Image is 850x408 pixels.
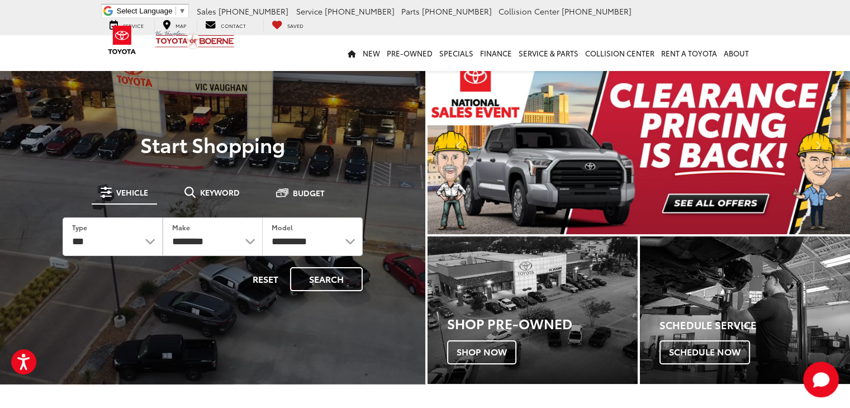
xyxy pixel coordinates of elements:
span: Schedule Now [659,340,750,364]
span: ▼ [179,7,186,15]
a: Contact [197,19,254,31]
img: Vic Vaughan Toyota of Boerne [155,30,235,50]
a: Pre-Owned [383,35,436,71]
span: [PHONE_NUMBER] [219,6,288,17]
span: Shop Now [447,340,516,364]
h4: Schedule Service [659,320,850,331]
span: Parts [401,6,420,17]
span: [PHONE_NUMBER] [422,6,492,17]
a: Service & Parts: Opens in a new tab [515,35,582,71]
span: [PHONE_NUMBER] [325,6,395,17]
a: Select Language​ [117,7,186,15]
span: Saved [287,22,303,29]
a: Specials [436,35,477,71]
span: ​ [175,7,176,15]
button: Search [290,267,363,291]
span: Sales [197,6,216,17]
button: Click to view previous picture. [428,78,491,212]
a: Schedule Service Schedule Now [640,236,850,383]
h3: Shop Pre-Owned [447,316,638,330]
button: Toggle Chat Window [803,362,839,397]
p: Start Shopping [47,133,378,155]
span: Select Language [117,7,173,15]
span: Keyword [200,188,240,196]
div: Toyota [428,236,638,383]
a: New [359,35,383,71]
span: Budget [293,189,325,197]
a: Rent a Toyota [658,35,720,71]
span: [PHONE_NUMBER] [562,6,631,17]
div: Toyota [640,236,850,383]
label: Make [172,222,190,232]
span: Service [296,6,322,17]
img: Toyota [101,22,143,58]
a: About [720,35,752,71]
a: My Saved Vehicles [263,19,312,31]
a: Collision Center [582,35,658,71]
a: Shop Pre-Owned Shop Now [428,236,638,383]
svg: Start Chat [803,362,839,397]
span: Collision Center [498,6,559,17]
label: Type [72,222,87,232]
span: Vehicle [116,188,148,196]
button: Click to view next picture. [787,78,850,212]
a: Home [344,35,359,71]
button: Reset [243,267,288,291]
label: Model [272,222,293,232]
a: Finance [477,35,515,71]
a: Map [154,19,194,31]
a: Service [101,19,152,31]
